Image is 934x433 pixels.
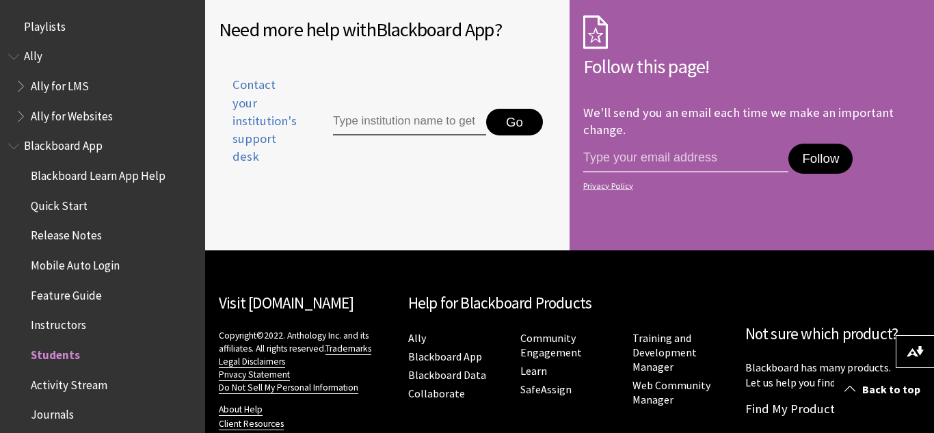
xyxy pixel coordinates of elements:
h2: Follow this page! [583,52,920,81]
a: Web Community Manager [632,378,710,407]
a: Privacy Statement [219,369,290,381]
span: Release Notes [31,224,102,243]
a: Trademarks [325,343,371,355]
span: Ally [24,45,42,64]
span: Blackboard App [24,135,103,153]
p: Copyright©2022. Anthology Inc. and its affiliates. All rights reserved. [219,329,395,394]
a: Learn [520,364,547,378]
a: Blackboard Data [408,368,486,382]
a: SafeAssign [520,382,572,397]
span: Feature Guide [31,284,102,302]
a: Visit [DOMAIN_NAME] [219,293,353,313]
p: We'll send you an email each time we make an important change. [583,105,894,137]
a: Legal Disclaimers [219,356,285,368]
span: Playlists [24,15,66,34]
a: Do Not Sell My Personal Information [219,382,358,394]
a: Ally [408,331,426,345]
a: Find My Product [745,401,835,417]
span: Blackboard Learn App Help [31,164,165,183]
input: email address [583,144,788,172]
a: About Help [219,404,263,416]
span: Journals [31,404,74,422]
span: Instructors [31,314,86,332]
h2: Help for Blackboard Products [408,291,732,315]
span: Quick Start [31,194,88,213]
img: Subscription Icon [583,15,608,49]
span: Students [31,343,80,362]
h2: Not sure which product? [745,322,921,346]
span: Mobile Auto Login [31,254,120,272]
a: Community Engagement [520,331,582,360]
a: Collaborate [408,386,465,401]
a: Back to top [834,377,934,402]
nav: Book outline for Anthology Ally Help [8,45,197,128]
a: Privacy Policy [583,181,916,191]
span: Activity Stream [31,373,107,392]
input: Type institution name to get support [333,109,486,136]
h2: Need more help with ? [219,15,556,44]
a: Blackboard App [408,350,482,364]
button: Go [486,109,543,136]
span: Ally for Websites [31,105,113,123]
span: Contact your institution's support desk [219,76,302,166]
button: Follow [788,144,853,174]
a: Training and Development Manager [632,331,697,374]
span: Ally for LMS [31,75,89,93]
a: Client Resources [219,418,284,430]
a: Contact your institution's support desk [219,76,302,182]
nav: Book outline for Playlists [8,15,197,38]
p: Blackboard has many products. Let us help you find what you need. [745,360,921,391]
span: Blackboard App [376,17,494,42]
